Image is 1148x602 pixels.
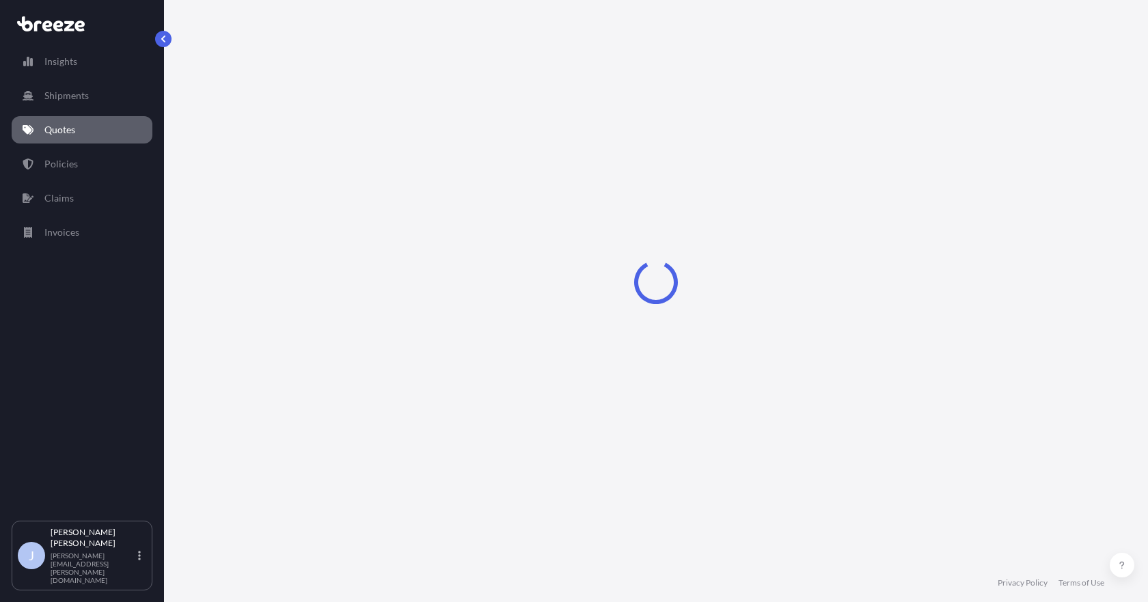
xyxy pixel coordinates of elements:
[29,549,34,562] span: J
[12,82,152,109] a: Shipments
[51,551,135,584] p: [PERSON_NAME][EMAIL_ADDRESS][PERSON_NAME][DOMAIN_NAME]
[44,157,78,171] p: Policies
[44,123,75,137] p: Quotes
[12,184,152,212] a: Claims
[998,577,1048,588] a: Privacy Policy
[44,191,74,205] p: Claims
[12,219,152,246] a: Invoices
[1058,577,1104,588] a: Terms of Use
[51,527,135,549] p: [PERSON_NAME] [PERSON_NAME]
[44,225,79,239] p: Invoices
[12,150,152,178] a: Policies
[44,55,77,68] p: Insights
[12,48,152,75] a: Insights
[44,89,89,102] p: Shipments
[12,116,152,143] a: Quotes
